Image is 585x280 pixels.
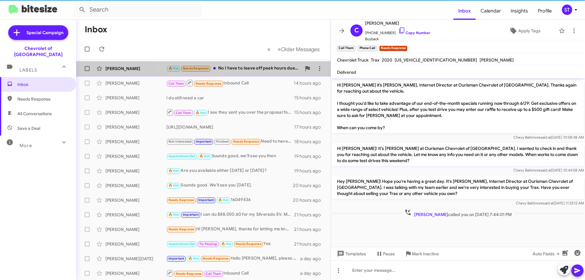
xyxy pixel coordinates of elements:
[74,2,202,17] input: Search
[506,2,533,20] a: Insights
[294,124,326,130] div: 17 hours ago
[166,269,300,277] div: Inbound Call
[332,176,584,199] p: Hey [PERSON_NAME]! Hope you're having a great day. It's [PERSON_NAME], Internet Director at Ouris...
[105,80,166,86] div: [PERSON_NAME]
[199,154,210,158] span: 🔥 Hot
[105,270,166,276] div: [PERSON_NAME]
[105,139,166,145] div: [PERSON_NAME]
[331,248,371,259] button: Templates
[412,248,439,259] span: Mark Inactive
[365,19,430,27] span: [PERSON_NAME]
[105,95,166,101] div: [PERSON_NAME]
[105,197,166,203] div: [PERSON_NAME]
[196,82,222,86] span: Needs Response
[543,201,554,205] span: said at
[337,46,355,51] small: Call Them
[414,212,448,217] span: [PERSON_NAME]
[557,5,578,15] button: ST
[17,96,69,102] span: Needs Response
[166,226,294,233] div: Hi [PERSON_NAME], thanks for letting me know about this special. What does it mean when you say "...
[105,124,166,130] div: [PERSON_NAME]
[293,183,326,189] div: 20 hours ago
[365,27,430,36] span: [PHONE_NUMBER]
[294,168,326,174] div: 19 hours ago
[398,30,430,35] a: Copy Number
[166,108,294,116] div: I see they sent you over the proposal for the 2025 Trax. Did you have any additional questions or...
[358,46,377,51] small: Phone Call
[105,212,166,218] div: [PERSON_NAME]
[453,2,476,20] a: Inbox
[19,143,32,148] span: More
[332,143,584,166] p: Hi [PERSON_NAME]! It's [PERSON_NAME] at Ourisman Chevrolet of [GEOGRAPHIC_DATA]. I wanted to chec...
[105,153,166,159] div: [PERSON_NAME]
[480,57,514,63] span: [PERSON_NAME]
[168,198,194,202] span: Needs Response
[371,248,400,259] button: Pause
[233,140,259,144] span: Needs Response
[166,138,294,145] div: Need to have sunroof sorry
[218,198,229,202] span: 🔥 Hot
[8,25,68,40] a: Special Campaign
[541,135,551,140] span: said at
[105,226,166,232] div: [PERSON_NAME]
[221,242,232,246] span: 🔥 Hot
[166,124,294,130] div: [URL][DOMAIN_NAME]
[166,153,294,160] div: Sounds good, we'll see you then
[383,248,395,259] span: Pause
[493,25,556,36] button: Apply Tags
[337,57,368,63] span: Chevrolet Truck
[533,2,557,20] span: Profile
[166,240,294,247] div: Yes
[300,256,326,262] div: a day ago
[105,183,166,189] div: [PERSON_NAME]
[336,248,366,259] span: Templates
[528,248,567,259] button: Auto Fields
[264,43,323,55] nav: Page navigation example
[264,43,274,55] button: Previous
[166,95,294,101] div: I do still need a car
[168,169,179,173] span: 🔥 Hot
[294,80,326,86] div: 14 hours ago
[332,80,584,133] p: Hi [PERSON_NAME] it’s [PERSON_NAME], Internet Director at Ourisman Chevrolet of [GEOGRAPHIC_DATA]...
[105,109,166,115] div: [PERSON_NAME]
[166,65,301,72] div: No I have to leave off peak hours due to traffic
[168,213,179,217] span: 🔥 Hot
[203,257,229,261] span: Needs Response
[166,167,294,174] div: Are you available either [DATE] or [DATE]?
[400,248,444,259] button: Mark Inactive
[17,125,40,131] span: Save a Deal
[379,46,407,51] small: Needs Response
[216,140,229,144] span: Finished
[513,135,584,140] span: Chevy Baltimore [DATE] 10:58:48 AM
[105,256,166,262] div: [PERSON_NAME][DATE]
[395,57,477,63] span: [US_VEHICLE_IDENTIFICATION_NUMBER]
[168,82,184,86] span: Call Them
[516,201,584,205] span: Chevy Baltimore [DATE] 11:23:12 AM
[168,66,179,70] span: 🔥 Hot
[199,242,217,246] span: Try Pausing
[166,79,294,87] div: Inbound Call
[293,197,326,203] div: 20 hours ago
[196,111,206,115] span: 🔥 Hot
[294,95,326,101] div: 15 hours ago
[196,140,212,144] span: Important
[541,168,551,172] span: said at
[206,272,222,276] span: Call Them
[168,140,192,144] span: Not-Interested
[337,69,356,75] span: Delivered
[236,242,261,246] span: Needs Response
[85,25,107,34] h1: Inbox
[402,209,514,218] span: called you on [DATE] 7:44:01 PM
[518,25,541,36] span: Apply Tags
[27,30,63,36] span: Special Campaign
[267,45,271,53] span: «
[17,111,52,117] span: All Conversations
[188,257,199,261] span: 🔥 Hot
[533,248,562,259] span: Auto Fields
[476,2,506,20] a: Calendar
[382,57,392,63] span: 2020
[278,45,281,53] span: »
[105,241,166,247] div: [PERSON_NAME]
